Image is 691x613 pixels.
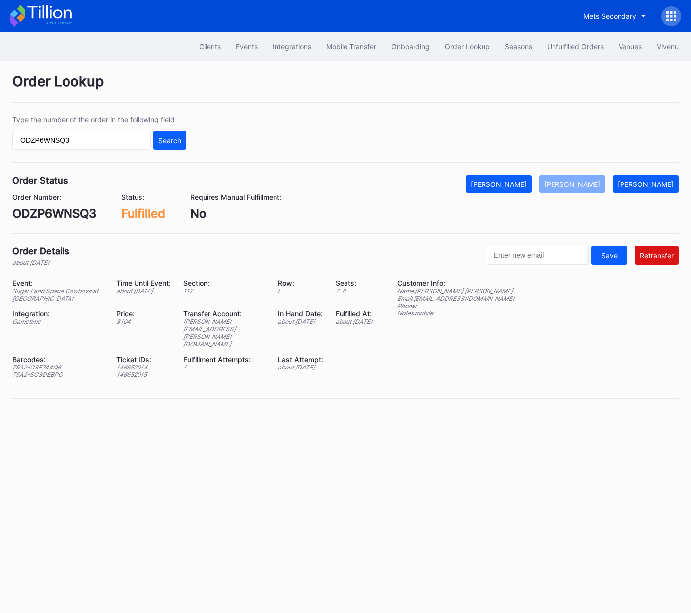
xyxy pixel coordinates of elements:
div: about [DATE] [278,318,323,325]
div: Events [236,42,258,51]
div: Venues [619,42,642,51]
div: Requires Manual Fulfillment: [190,193,281,201]
div: Section: [183,279,266,287]
div: about [DATE] [12,259,69,266]
div: 75A2-CSE744Q6 [12,364,104,371]
div: Integrations [273,42,311,51]
div: Fulfillment Attempts: [183,355,266,364]
div: Notes: mobile [397,309,514,317]
button: [PERSON_NAME] [466,175,532,193]
div: Unfulfilled Orders [547,42,604,51]
button: Seasons [497,37,540,56]
div: Search [158,136,181,145]
button: Integrations [265,37,319,56]
button: Clients [192,37,228,56]
input: GT59662 [12,131,151,150]
div: [PERSON_NAME] [618,180,674,188]
div: about [DATE] [278,364,323,371]
button: Venues [611,37,649,56]
button: Mobile Transfer [319,37,384,56]
div: Integration: [12,309,104,318]
div: [PERSON_NAME] [544,180,600,188]
div: Seasons [505,42,532,51]
div: Clients [199,42,221,51]
button: [PERSON_NAME] [613,175,679,193]
div: Vivenu [657,42,679,51]
button: Onboarding [384,37,437,56]
div: Barcodes: [12,355,104,364]
div: Order Number: [12,193,96,201]
div: Save [601,251,618,260]
div: I [278,287,323,295]
div: [PERSON_NAME] [471,180,527,188]
div: Row: [278,279,323,287]
div: Order Lookup [445,42,490,51]
div: Event: [12,279,104,287]
button: Search [153,131,186,150]
div: Mobile Transfer [326,42,376,51]
div: Order Status [12,175,68,185]
div: 146652015 [116,371,171,378]
button: Save [591,246,627,265]
div: Customer Info: [397,279,514,287]
div: Fulfilled [121,206,165,221]
div: Order Details [12,246,69,256]
button: Retransfer [635,246,679,265]
div: about [DATE] [336,318,372,325]
div: Gametime [12,318,104,325]
button: Vivenu [649,37,686,56]
button: [PERSON_NAME] [539,175,605,193]
div: Fulfilled At: [336,309,372,318]
div: Last Attempt: [278,355,323,364]
div: Ticket IDs: [116,355,171,364]
div: Seats: [336,279,372,287]
div: [PERSON_NAME][EMAIL_ADDRESS][PERSON_NAME][DOMAIN_NAME] [183,318,266,348]
div: ODZP6WNSQ3 [12,206,96,221]
div: 75A2-SC3DEBPG [12,371,104,378]
button: Events [228,37,265,56]
div: $ 104 [116,318,171,325]
div: Transfer Account: [183,309,266,318]
div: 1 [183,364,266,371]
button: Unfulfilled Orders [540,37,611,56]
input: Enter new email [486,246,589,265]
div: Email: [EMAIL_ADDRESS][DOMAIN_NAME] [397,295,514,302]
div: Type the number of the order in the following field [12,115,186,123]
div: Onboarding [391,42,430,51]
div: Status: [121,193,165,201]
div: Order Lookup [12,73,679,103]
div: Name: [PERSON_NAME] [PERSON_NAME] [397,287,514,295]
div: 7 - 8 [336,287,372,295]
button: Mets Secondary [576,7,654,25]
div: 112 [183,287,266,295]
div: Sugar Land Space Cowboys at [GEOGRAPHIC_DATA] [12,287,104,302]
div: No [190,206,281,221]
div: Retransfer [640,251,674,260]
div: In Hand Date: [278,309,323,318]
div: Mets Secondary [583,12,636,20]
div: Phone: [397,302,514,309]
div: Time Until Event: [116,279,171,287]
div: about [DATE] [116,287,171,295]
div: 146652014 [116,364,171,371]
button: Order Lookup [437,37,497,56]
div: Price: [116,309,171,318]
